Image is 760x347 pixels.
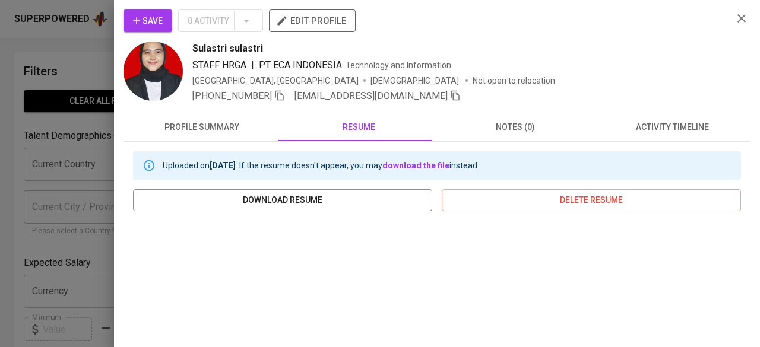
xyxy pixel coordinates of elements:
[192,42,263,56] span: Sulastri sulastri
[210,161,236,170] b: [DATE]
[142,193,423,208] span: download resume
[259,59,342,71] span: PT ECA INDONESIA
[473,75,555,87] p: Not open to relocation
[370,75,461,87] span: [DEMOGRAPHIC_DATA]
[601,120,743,135] span: activity timeline
[192,90,272,101] span: [PHONE_NUMBER]
[278,13,346,28] span: edit profile
[346,61,451,70] span: Technology and Information
[192,59,246,71] span: STAFF HRGA
[451,193,731,208] span: delete resume
[444,120,587,135] span: notes (0)
[163,155,479,176] div: Uploaded on . If the resume doesn't appear, you may instead.
[269,15,356,25] a: edit profile
[269,9,356,32] button: edit profile
[133,189,432,211] button: download resume
[287,120,430,135] span: resume
[131,120,273,135] span: profile summary
[294,90,448,101] span: [EMAIL_ADDRESS][DOMAIN_NAME]
[382,161,449,170] a: download the file
[251,58,254,72] span: |
[123,42,183,101] img: e144e1194a1d9863e2a7a323b84fcbd4.jpg
[442,189,741,211] button: delete resume
[123,9,172,32] button: Save
[192,75,359,87] div: [GEOGRAPHIC_DATA], [GEOGRAPHIC_DATA]
[133,14,163,28] span: Save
